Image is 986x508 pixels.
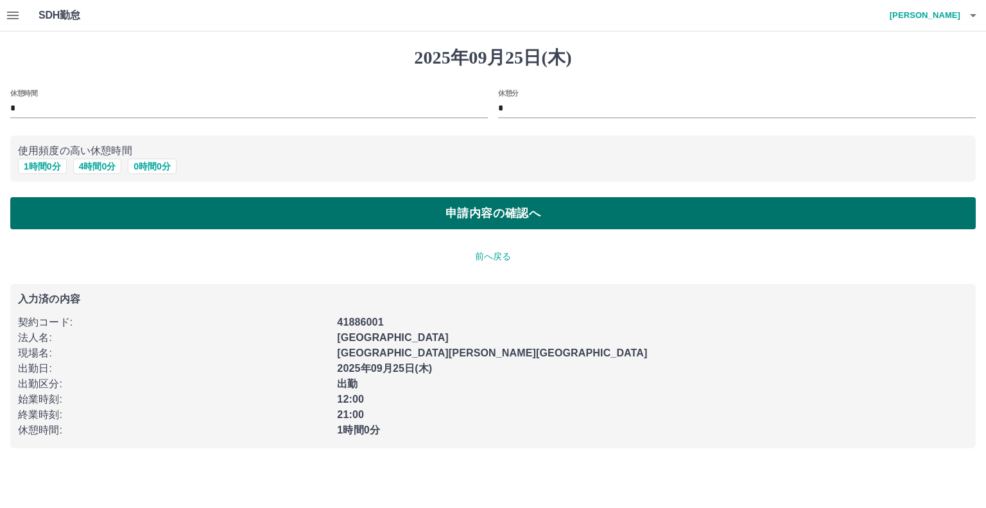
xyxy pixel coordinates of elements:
p: 入力済の内容 [18,294,968,304]
p: 契約コード : [18,315,329,330]
p: 休憩時間 : [18,423,329,438]
button: 4時間0分 [73,159,122,174]
p: 出勤日 : [18,361,329,376]
label: 休憩分 [498,88,519,98]
p: 終業時刻 : [18,407,329,423]
h1: 2025年09月25日(木) [10,47,976,69]
p: 出勤区分 : [18,376,329,392]
button: 1時間0分 [18,159,67,174]
b: [GEOGRAPHIC_DATA][PERSON_NAME][GEOGRAPHIC_DATA] [337,347,647,358]
p: 始業時刻 : [18,392,329,407]
b: 出勤 [337,378,358,389]
b: [GEOGRAPHIC_DATA] [337,332,449,343]
p: 使用頻度の高い休憩時間 [18,143,968,159]
b: 1時間0分 [337,425,380,435]
b: 2025年09月25日(木) [337,363,432,374]
p: 前へ戻る [10,250,976,263]
button: 0時間0分 [128,159,177,174]
p: 現場名 : [18,346,329,361]
button: 申請内容の確認へ [10,197,976,229]
b: 21:00 [337,409,364,420]
label: 休憩時間 [10,88,37,98]
b: 41886001 [337,317,383,328]
p: 法人名 : [18,330,329,346]
b: 12:00 [337,394,364,405]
